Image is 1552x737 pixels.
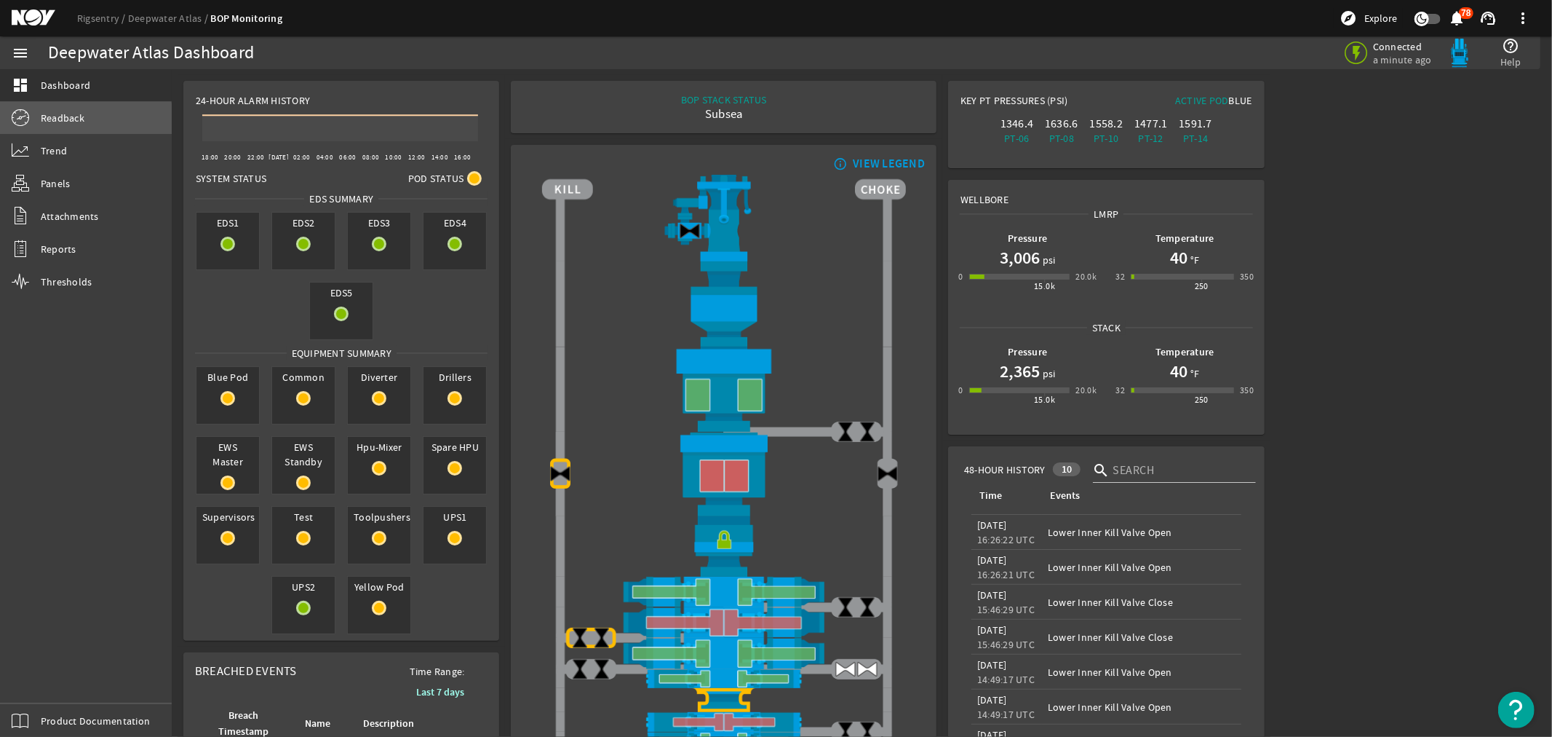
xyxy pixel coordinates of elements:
[1093,462,1110,479] i: search
[272,507,335,527] span: Test
[542,638,906,669] img: ShearRamOpen.png
[1000,246,1040,269] h1: 3,006
[856,596,878,618] img: ValveClose.png
[1008,345,1047,359] b: Pressure
[339,153,356,162] text: 06:00
[1075,269,1097,284] div: 20.0k
[835,596,856,618] img: ValveClose.png
[977,488,1030,504] div: Time
[958,383,963,398] div: 0
[1373,53,1435,66] span: a minute ago
[272,437,335,472] span: EWS Standby
[1240,383,1254,398] div: 350
[960,93,1106,114] div: Key PT Pressures (PSI)
[1034,393,1055,407] div: 15.0k
[591,627,613,649] img: ValveClose.png
[542,669,906,689] img: PipeRamOpen.png
[977,588,1007,602] legacy-datetime-component: [DATE]
[348,213,410,233] span: EDS3
[1048,700,1235,714] div: Lower Inner Kill Valve Open
[1500,55,1521,69] span: Help
[977,693,1007,706] legacy-datetime-component: [DATE]
[317,153,333,162] text: 04:00
[1240,269,1254,284] div: 350
[348,577,410,597] span: Yellow Pod
[1229,94,1252,107] span: Blue
[1503,37,1520,55] mat-icon: help_outline
[408,171,464,186] span: Pod Status
[1505,1,1540,36] button: more_vert
[1040,253,1056,267] span: psi
[1042,117,1081,131] div: 1636.6
[958,269,963,284] div: 0
[454,153,471,162] text: 16:00
[1445,39,1474,68] img: Bluepod.svg
[1075,383,1097,398] div: 20.0k
[416,685,464,699] b: Last 7 days
[196,213,259,233] span: EDS1
[977,603,1035,616] legacy-datetime-component: 15:46:29 UTC
[398,664,477,679] span: Time Range:
[591,658,613,680] img: ValveClose.png
[877,462,899,484] img: Valve2Close.png
[247,153,264,162] text: 22:00
[77,12,128,25] a: Rigsentry
[977,519,1007,532] legacy-datetime-component: [DATE]
[979,488,1002,504] div: Time
[977,553,1007,567] legacy-datetime-component: [DATE]
[305,716,330,732] div: Name
[1115,269,1125,284] div: 32
[1113,462,1244,479] input: Search
[41,242,76,256] span: Reports
[679,220,701,242] img: Valve2Close.png
[423,507,486,527] span: UPS1
[423,213,486,233] span: EDS4
[304,192,378,206] span: EDS SUMMARY
[977,673,1035,686] legacy-datetime-component: 14:49:17 UTC
[1050,488,1080,504] div: Events
[1195,393,1209,407] div: 250
[41,143,67,158] span: Trend
[1089,207,1123,221] span: LMRP
[1131,131,1170,146] div: PT-12
[542,261,906,346] img: FlexJoint.png
[835,658,856,680] img: ValveOpen.png
[977,533,1035,546] legacy-datetime-component: 16:26:22 UTC
[1040,366,1056,381] span: psi
[1048,525,1235,540] div: Lower Inner Kill Valve Open
[1176,117,1214,131] div: 1591.7
[998,117,1036,131] div: 1346.4
[12,76,29,94] mat-icon: dashboard
[964,462,1046,477] span: 48-Hour History
[853,157,925,171] div: VIEW LEGEND
[41,111,84,125] span: Readback
[196,507,259,527] span: Supervisors
[569,627,591,649] img: ValveClose.png
[405,679,476,705] button: Last 7 days
[1175,94,1229,107] span: Active Pod
[1115,383,1125,398] div: 32
[196,437,259,472] span: EWS Master
[977,658,1007,671] legacy-datetime-component: [DATE]
[681,107,767,122] div: Subsea
[1048,595,1235,610] div: Lower Inner Kill Valve Close
[1187,253,1200,267] span: °F
[362,153,379,162] text: 08:00
[41,209,99,224] span: Attachments
[1340,9,1357,27] mat-icon: explore
[195,663,297,679] span: Breached Events
[48,46,254,60] div: Deepwater Atlas Dashboard
[1087,131,1126,146] div: PT-10
[1187,366,1200,381] span: °F
[542,175,906,261] img: RiserAdapter.png
[542,688,906,712] img: BopBodyShearBottom_Fault.png
[542,516,906,576] img: RiserConnectorLock.png
[269,153,290,162] text: [DATE]
[211,12,283,25] a: BOP Monitoring
[348,437,410,457] span: Hpu-Mixer
[1334,7,1403,30] button: Explore
[1155,345,1214,359] b: Temperature
[272,213,335,233] span: EDS2
[1170,246,1187,269] h1: 40
[542,712,906,732] img: PipeRamClose.png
